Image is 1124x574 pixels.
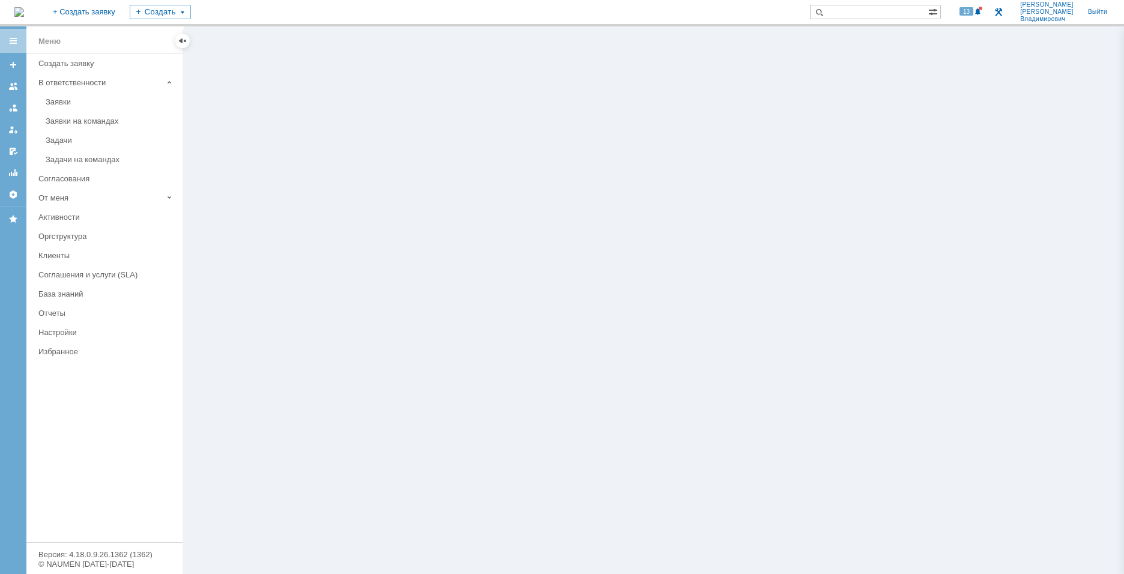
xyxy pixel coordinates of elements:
[34,246,180,265] a: Клиенты
[34,227,180,246] a: Оргструктура
[4,142,23,161] a: Мои согласования
[38,309,175,318] div: Отчеты
[38,232,175,241] div: Оргструктура
[34,285,180,303] a: База знаний
[38,213,175,222] div: Активности
[34,169,180,188] a: Согласования
[4,120,23,139] a: Мои заявки
[928,5,940,17] span: Расширенный поиск
[38,78,162,87] div: В ответственности
[130,5,191,19] div: Создать
[1020,1,1074,8] span: [PERSON_NAME]
[4,55,23,74] a: Создать заявку
[1020,8,1074,16] span: [PERSON_NAME]
[4,185,23,204] a: Настройки
[991,5,1006,19] a: Перейти в интерфейс администратора
[4,163,23,183] a: Отчеты
[34,54,180,73] a: Создать заявку
[34,323,180,342] a: Настройки
[41,131,180,150] a: Задачи
[4,77,23,96] a: Заявки на командах
[4,98,23,118] a: Заявки в моей ответственности
[38,270,175,279] div: Соглашения и услуги (SLA)
[41,92,180,111] a: Заявки
[46,97,175,106] div: Заявки
[34,304,180,322] a: Отчеты
[38,347,162,356] div: Избранное
[38,551,171,558] div: Версия: 4.18.0.9.26.1362 (1362)
[38,34,61,49] div: Меню
[41,150,180,169] a: Задачи на командах
[38,328,175,337] div: Настройки
[38,59,175,68] div: Создать заявку
[1020,16,1074,23] span: Владимирович
[34,265,180,284] a: Соглашения и услуги (SLA)
[38,289,175,298] div: База знаний
[46,116,175,125] div: Заявки на командах
[46,136,175,145] div: Задачи
[38,560,171,568] div: © NAUMEN [DATE]-[DATE]
[14,7,24,17] img: logo
[46,155,175,164] div: Задачи на командах
[14,7,24,17] a: Перейти на домашнюю страницу
[38,251,175,260] div: Клиенты
[34,208,180,226] a: Активности
[38,174,175,183] div: Согласования
[175,34,190,48] div: Скрыть меню
[41,112,180,130] a: Заявки на командах
[38,193,162,202] div: От меня
[959,7,973,16] span: 13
